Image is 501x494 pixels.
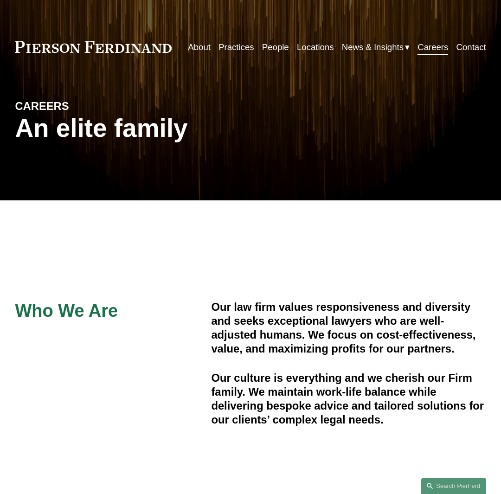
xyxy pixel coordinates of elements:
[421,478,486,494] a: Search this site
[218,38,254,56] a: Practices
[15,301,118,321] span: Who We Are
[417,38,448,56] a: Careers
[342,38,410,56] a: folder dropdown
[15,114,250,143] h1: An elite family
[15,99,133,113] h4: CAREERS
[342,39,404,55] span: News & Insights
[211,300,486,356] h4: Our law firm values responsiveness and diversity and seeks exceptional lawyers who are well-adjus...
[262,38,289,56] a: People
[456,38,486,56] a: Contact
[297,38,334,56] a: Locations
[188,38,211,56] a: About
[211,371,486,427] h4: Our culture is everything and we cherish our Firm family. We maintain work-life balance while del...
